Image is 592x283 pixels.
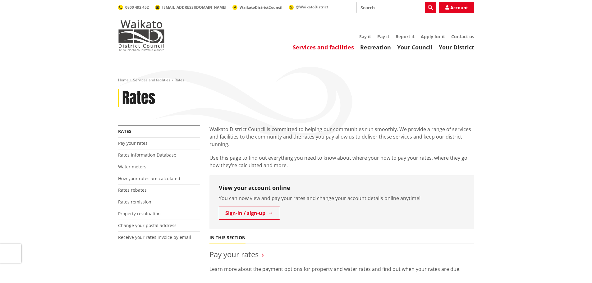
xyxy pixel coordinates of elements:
[118,140,148,146] a: Pay your rates
[209,235,246,240] h5: In this section
[122,89,155,107] h1: Rates
[219,194,465,202] p: You can now view and pay your rates and change your account details online anytime!
[118,152,176,158] a: Rates Information Database
[125,5,149,10] span: 0800 492 452
[289,4,328,10] a: @WaikatoDistrict
[118,20,165,51] img: Waikato District Council - Te Kaunihera aa Takiwaa o Waikato
[359,34,371,39] a: Say it
[162,5,226,10] span: [EMAIL_ADDRESS][DOMAIN_NAME]
[209,126,474,148] p: Waikato District Council is committed to helping our communities run smoothly. We provide a range...
[293,43,354,51] a: Services and facilities
[118,199,151,205] a: Rates remission
[219,207,280,220] a: Sign-in / sign-up
[356,2,436,13] input: Search input
[118,78,474,83] nav: breadcrumb
[118,211,161,217] a: Property revaluation
[118,164,146,170] a: Water meters
[209,265,474,273] p: Learn more about the payment options for property and water rates and find out when your rates ar...
[240,5,282,10] span: WaikatoDistrictCouncil
[439,43,474,51] a: Your District
[209,154,474,169] p: Use this page to find out everything you need to know about where your how to pay your rates, whe...
[118,128,131,134] a: Rates
[155,5,226,10] a: [EMAIL_ADDRESS][DOMAIN_NAME]
[451,34,474,39] a: Contact us
[360,43,391,51] a: Recreation
[439,2,474,13] a: Account
[377,34,389,39] a: Pay it
[118,77,129,83] a: Home
[118,234,191,240] a: Receive your rates invoice by email
[118,222,177,228] a: Change your postal address
[175,77,184,83] span: Rates
[118,187,147,193] a: Rates rebates
[296,4,328,10] span: @WaikatoDistrict
[396,34,415,39] a: Report it
[118,176,180,181] a: How your rates are calculated
[421,34,445,39] a: Apply for it
[133,77,170,83] a: Services and facilities
[118,5,149,10] a: 0800 492 452
[209,249,259,259] a: Pay your rates
[397,43,433,51] a: Your Council
[219,185,465,191] h3: View your account online
[232,5,282,10] a: WaikatoDistrictCouncil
